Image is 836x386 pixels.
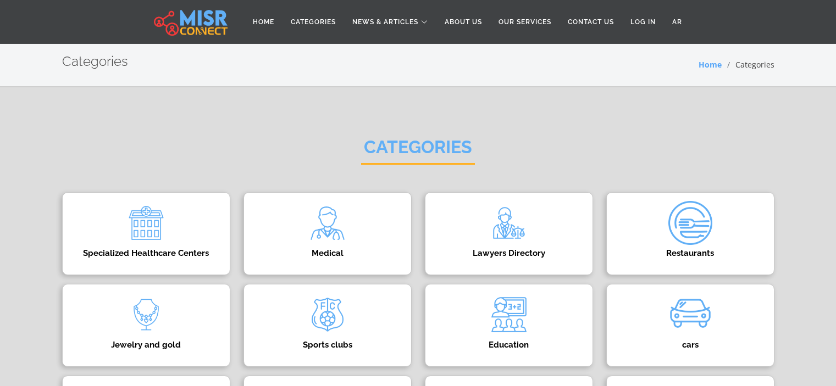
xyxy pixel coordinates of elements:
a: cars [600,284,781,367]
a: AR [664,12,690,32]
a: Specialized Healthcare Centers [56,192,237,275]
img: ocughcmPjrl8PQORMwSi.png [124,201,168,245]
a: Home [245,12,283,32]
img: Y7cyTjSJwvbnVhRuEY4s.png [124,293,168,337]
li: Categories [722,59,774,70]
img: xxDvte2rACURW4jjEBBw.png [306,201,350,245]
a: Categories [283,12,344,32]
img: main.misr_connect [154,8,228,36]
h2: Categories [62,54,128,70]
a: Contact Us [560,12,622,32]
h4: Medical [261,248,395,258]
h4: Education [442,340,576,350]
a: About Us [436,12,490,32]
img: wk90P3a0oSt1z8M0TTcP.gif [668,293,712,337]
a: Education [418,284,600,367]
a: Medical [237,192,418,275]
h4: Jewelry and gold [79,340,213,350]
a: Our Services [490,12,560,32]
h4: cars [623,340,757,350]
a: Lawyers Directory [418,192,600,275]
a: News & Articles [344,12,436,32]
a: Restaurants [600,192,781,275]
a: Home [699,59,722,70]
a: Sports clubs [237,284,418,367]
img: Q3ta4DmAU2DzmJH02TCc.png [668,201,712,245]
h4: Lawyers Directory [442,248,576,258]
h4: Sports clubs [261,340,395,350]
a: Log in [622,12,664,32]
h4: Restaurants [623,248,757,258]
h2: Categories [361,137,475,165]
img: jXxomqflUIMFo32sFYfN.png [306,293,350,337]
a: Jewelry and gold [56,284,237,367]
img: ngYy9LS4RTXks1j5a4rs.png [487,293,531,337]
span: News & Articles [352,17,418,27]
img: raD5cjLJU6v6RhuxWSJh.png [487,201,531,245]
h4: Specialized Healthcare Centers [79,248,213,258]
